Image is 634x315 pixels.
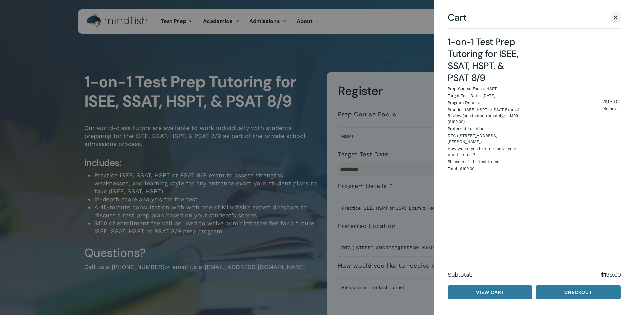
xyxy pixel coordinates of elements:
[448,100,480,107] dt: Program Details:
[448,107,524,125] p: Practice ISEE, HSPT or SSAT Exam & Review (conducted remotely) - $199 ($199.00)
[486,86,497,92] p: HSPT
[460,166,474,172] p: $199.00
[448,36,518,84] a: 1-on-1 Test Prep Tutoring for ISEE, SSAT, HSPT, & PSAT 8/9
[483,266,625,306] iframe: Chatbot
[602,107,621,111] a: Remove 1-on-1 Test Prep Tutoring for ISEE, SSAT, HSPT, & PSAT 8/9 from cart
[448,271,601,279] strong: Subtotal:
[602,100,604,104] span: $
[448,285,532,299] a: View cart
[448,86,485,93] dt: Prep Course Focus:
[448,133,524,145] p: DTC ([STREET_ADDRESS][PERSON_NAME])
[448,159,500,165] p: Please mail the test to me!
[482,93,495,99] p: [DATE]
[602,98,621,105] bdi: 199.00
[448,166,459,173] dt: Total:
[448,126,486,133] dt: Preferred Location:
[448,93,481,100] dt: Target Test Date:
[448,146,523,159] dt: How would you like to receive your practice test?:
[448,13,466,22] span: Cart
